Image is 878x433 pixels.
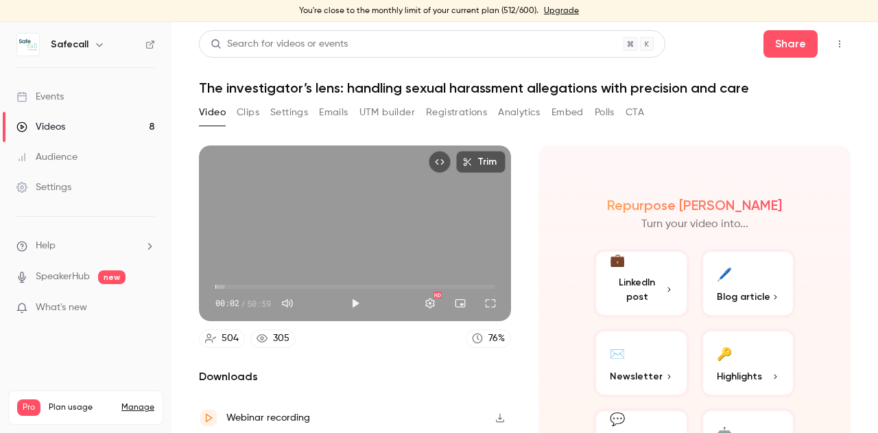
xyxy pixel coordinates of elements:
a: 305 [250,329,296,348]
button: Settings [416,290,444,317]
div: Videos [16,120,65,134]
span: Plan usage [49,402,113,413]
button: Settings [270,102,308,124]
div: Webinar recording [226,410,310,426]
a: Manage [121,402,154,413]
iframe: Noticeable Trigger [139,302,155,314]
div: Settings [16,180,71,194]
div: Search for videos or events [211,37,348,51]
div: 76 % [488,331,505,346]
button: Embed [551,102,584,124]
span: / [241,297,246,309]
div: 💬 [610,410,625,429]
button: Play [342,290,369,317]
button: CTA [626,102,644,124]
span: Pro [17,399,40,416]
button: Registrations [426,102,487,124]
h1: The investigator’s lens: handling sexual harassment allegations with precision and care [199,80,851,96]
div: 00:02 [215,297,271,309]
span: Highlights [717,369,762,384]
button: 🖊️Blog article [700,249,796,318]
button: Mute [274,290,301,317]
button: Top Bar Actions [829,33,851,55]
button: Clips [237,102,259,124]
div: 💼 [610,251,625,270]
a: 76% [466,329,511,348]
button: Turn on miniplayer [447,290,474,317]
span: 50:59 [247,297,271,309]
div: ✉️ [610,342,625,364]
div: 504 [222,331,239,346]
button: UTM builder [359,102,415,124]
span: Help [36,239,56,253]
span: Newsletter [610,369,663,384]
a: SpeakerHub [36,270,90,284]
button: Full screen [477,290,504,317]
a: 504 [199,329,245,348]
div: 🖊️ [717,263,732,284]
button: Video [199,102,226,124]
span: new [98,270,126,284]
div: Events [16,90,64,104]
button: Polls [595,102,615,124]
button: ✉️Newsletter [593,329,689,397]
a: Upgrade [544,5,579,16]
button: Emails [319,102,348,124]
div: Audience [16,150,78,164]
span: What's new [36,301,87,315]
div: 🔑 [717,342,732,364]
li: help-dropdown-opener [16,239,155,253]
div: HD [434,292,442,299]
button: Embed video [429,151,451,173]
h2: Downloads [199,368,511,385]
span: LinkedIn post [610,275,665,304]
span: 00:02 [215,297,239,309]
span: Blog article [717,290,770,304]
button: Share [763,30,818,58]
div: 305 [273,331,289,346]
p: Turn your video into... [641,216,748,233]
img: Safecall [17,34,39,56]
h6: Safecall [51,38,88,51]
h2: Repurpose [PERSON_NAME] [607,197,782,213]
button: Analytics [498,102,541,124]
button: 🔑Highlights [700,329,796,397]
button: Trim [456,151,506,173]
button: 💼LinkedIn post [593,249,689,318]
